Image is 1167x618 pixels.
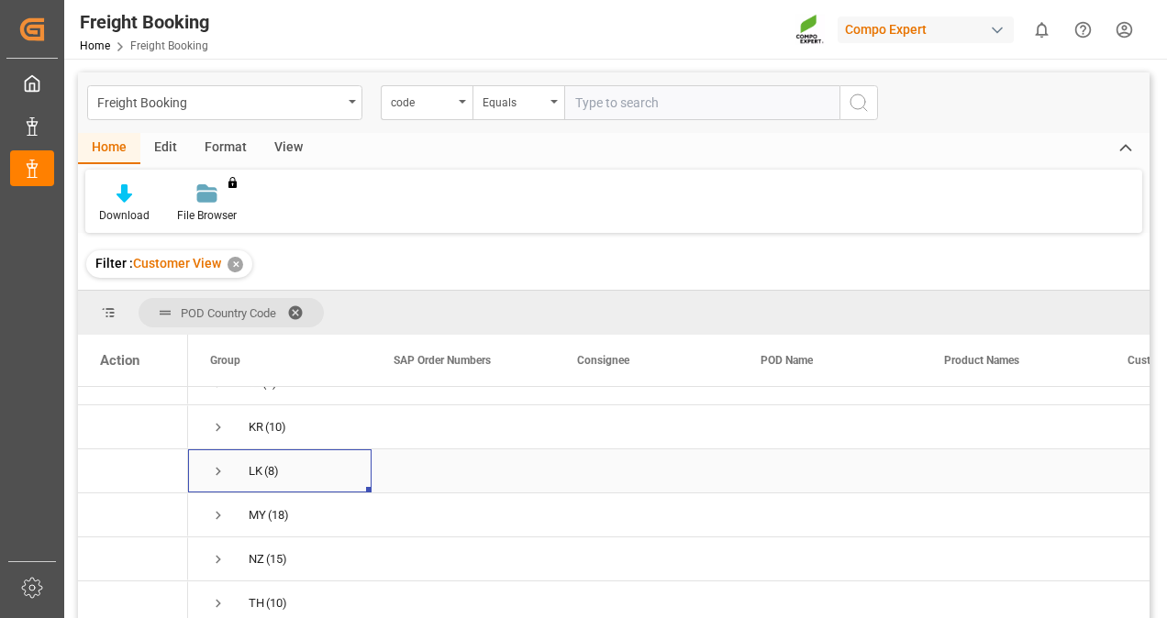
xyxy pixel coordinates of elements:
span: Group [210,354,240,367]
div: Press SPACE to select this row. [78,449,188,493]
button: Compo Expert [838,12,1021,47]
span: (15) [266,538,287,580]
span: POD Name [761,354,813,367]
div: Home [78,133,140,164]
div: LK [249,450,262,492]
div: Format [191,133,261,164]
span: Customer View [133,256,221,270]
button: Help Center [1062,9,1104,50]
div: ✕ [228,257,243,272]
span: (10) [265,406,286,448]
button: open menu [87,85,362,120]
div: MY [249,494,266,536]
div: KR [249,406,263,448]
button: open menu [381,85,472,120]
button: show 0 new notifications [1021,9,1062,50]
span: SAP Order Numbers [394,354,491,367]
div: Freight Booking [80,8,209,36]
div: View [261,133,317,164]
input: Type to search [564,85,839,120]
span: Product Names [944,354,1019,367]
span: POD Country Code [181,306,276,320]
span: Filter : [95,256,133,270]
a: Home [80,39,110,52]
div: Edit [140,133,191,164]
span: (8) [264,450,279,492]
div: code [391,90,453,111]
div: Action [100,352,139,369]
div: Equals [483,90,545,111]
img: Screenshot%202023-09-29%20at%2010.02.21.png_1712312052.png [795,14,825,46]
button: open menu [472,85,564,120]
div: Press SPACE to select this row. [78,537,188,581]
span: (18) [268,494,289,536]
div: Compo Expert [838,17,1014,43]
div: Freight Booking [97,90,342,113]
button: search button [839,85,878,120]
div: NZ [249,538,264,580]
span: Consignee [577,354,629,367]
div: Download [99,207,150,224]
div: Press SPACE to select this row. [78,405,188,449]
div: Press SPACE to select this row. [78,493,188,537]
